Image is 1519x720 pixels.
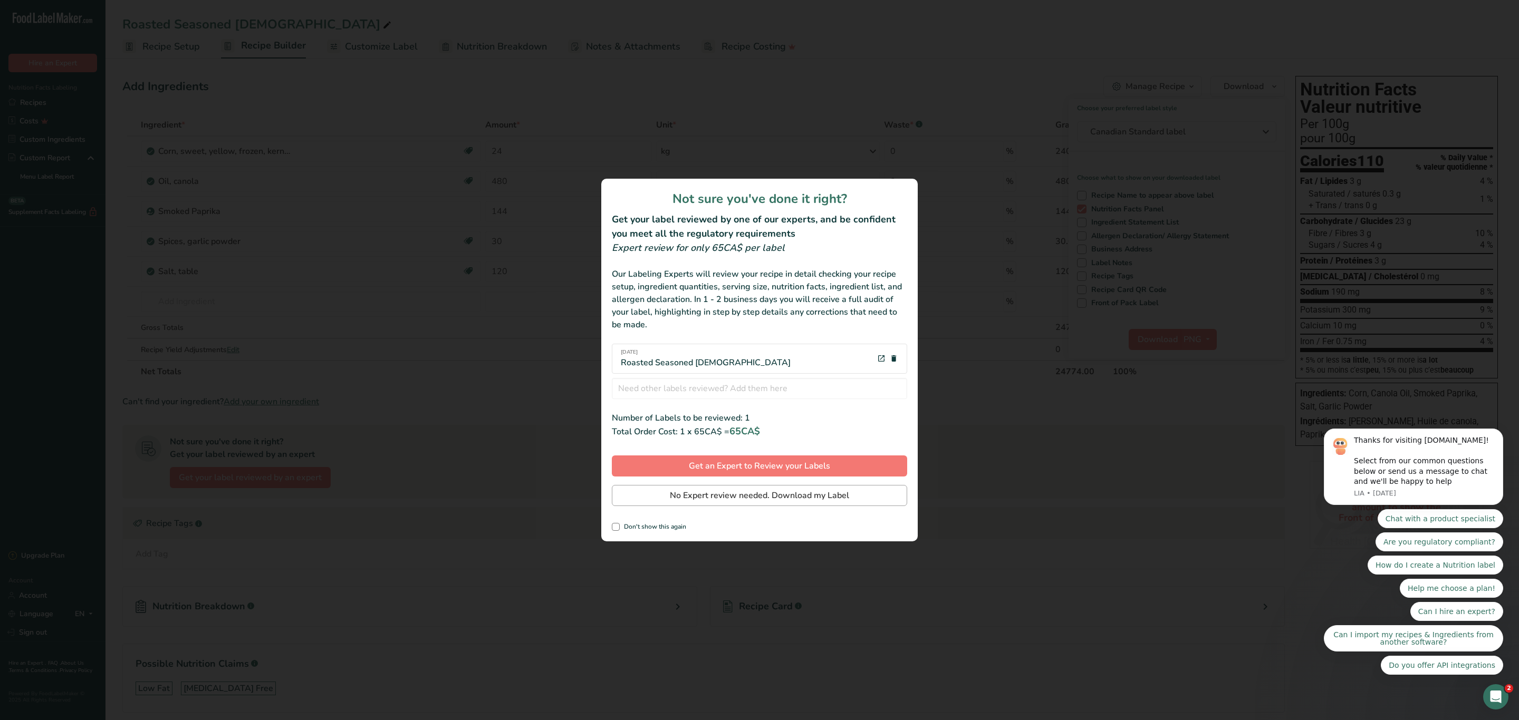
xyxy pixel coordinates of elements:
[620,523,686,531] span: Don't show this again
[612,378,907,399] input: Need other labels reviewed? Add them here
[729,425,760,437] span: 65CA$
[612,189,907,208] h1: Not sure you've done it right?
[689,460,830,472] span: Get an Expert to Review your Labels
[612,268,907,331] div: Our Labeling Experts will review your recipe in detail checking your recipe setup, ingredient qua...
[612,455,907,476] button: Get an Expert to Review your Labels
[612,212,907,241] h2: Get your label reviewed by one of our experts, and be confident you meet all the regulatory requi...
[670,489,849,502] span: No Expert review needed. Download my Label
[621,348,791,369] div: Roasted Seasoned [DEMOGRAPHIC_DATA]
[621,348,791,356] span: [DATE]
[1505,684,1513,693] span: 2
[612,485,907,506] button: No Expert review needed. Download my Label
[1308,287,1519,692] iframe: Intercom notifications message
[612,424,907,439] div: Total Order Cost: 1 x 65CA$ =
[1483,684,1508,709] iframe: Intercom live chat
[612,241,907,255] div: Expert review for only 65CA$ per label
[612,412,907,424] div: Number of Labels to be reviewed: 1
